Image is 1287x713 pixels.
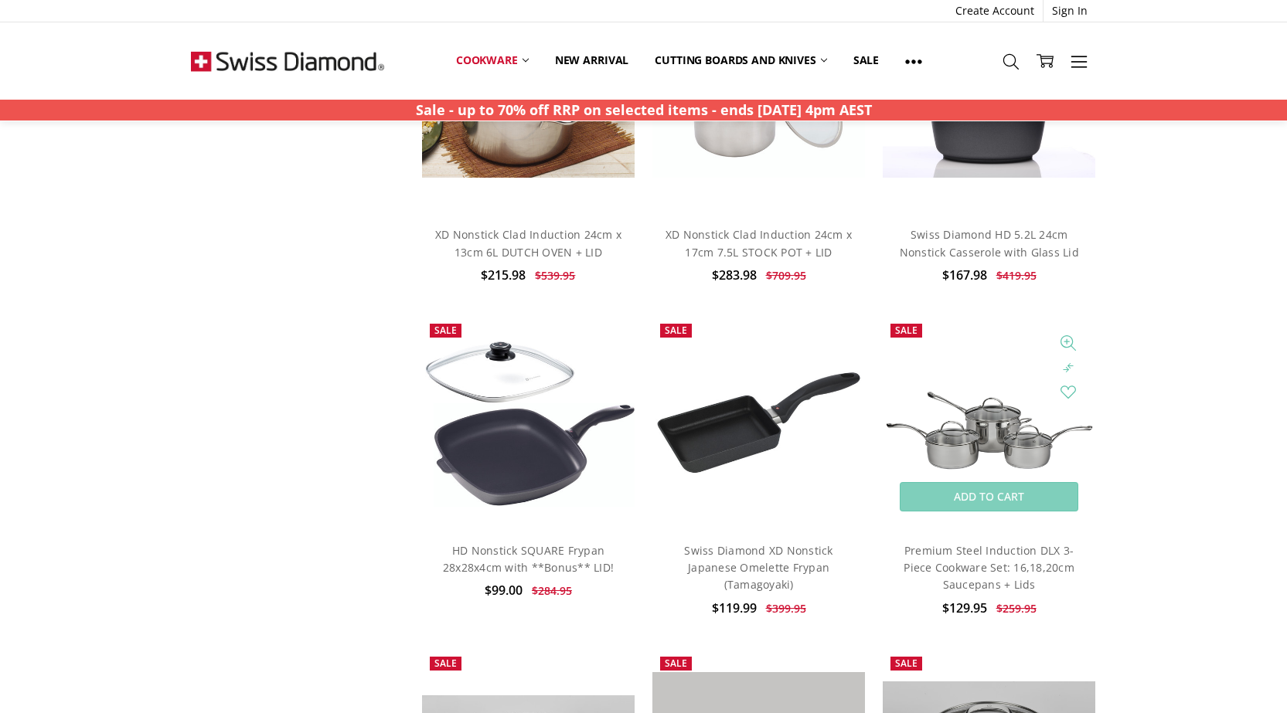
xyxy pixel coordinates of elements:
[666,227,852,259] a: XD Nonstick Clad Induction 24cm x 17cm 7.5L STOCK POT + LID
[443,543,614,575] a: HD Nonstick SQUARE Frypan 28x28x4cm with **Bonus** LID!
[434,324,457,337] span: Sale
[665,324,687,337] span: Sale
[942,267,987,284] span: $167.98
[535,268,575,283] span: $539.95
[652,368,866,477] img: Swiss Diamond XD Nonstick Japanese Omelette Frypan (Tamagoyaki)
[532,583,572,598] span: $284.95
[996,268,1037,283] span: $419.95
[900,227,1079,259] a: Swiss Diamond HD 5.2L 24cm Nonstick Casserole with Glass Lid
[652,316,866,529] a: Swiss Diamond XD Nonstick Japanese Omelette Frypan (Tamagoyaki)
[422,316,635,529] a: HD Nonstick SQUARE Frypan 28x28x4cm with **Bonus** LID!
[443,43,542,77] a: Cookware
[996,601,1037,616] span: $259.95
[485,582,523,599] span: $99.00
[684,543,832,592] a: Swiss Diamond XD Nonstick Japanese Omelette Frypan (Tamagoyaki)
[712,599,757,616] span: $119.99
[895,657,918,670] span: Sale
[481,267,526,284] span: $215.98
[766,268,806,283] span: $709.95
[191,22,384,100] img: Free Shipping On Every Order
[422,338,635,507] img: HD Nonstick SQUARE Frypan 28x28x4cm with **Bonus** LID!
[900,482,1078,511] a: Add to Cart
[895,324,918,337] span: Sale
[883,316,1096,529] a: Premium Steel Induction DLX 3-Piece Cookware Set: 16,18,20cm Saucepans + Lids
[434,657,457,670] span: Sale
[435,227,621,259] a: XD Nonstick Clad Induction 24cm x 13cm 6L DUTCH OVEN + LID
[416,100,872,119] strong: Sale - up to 70% off RRP on selected items - ends [DATE] 4pm AEST
[642,43,840,77] a: Cutting boards and knives
[904,543,1074,592] a: Premium Steel Induction DLX 3-Piece Cookware Set: 16,18,20cm Saucepans + Lids
[712,267,757,284] span: $283.98
[883,351,1096,494] img: Premium Steel Induction DLX 3-Piece Cookware Set: 16,18,20cm Saucepans + Lids
[942,599,987,616] span: $129.95
[892,43,935,78] a: Show All
[840,43,892,77] a: Sale
[766,601,806,616] span: $399.95
[665,657,687,670] span: Sale
[542,43,642,77] a: New arrival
